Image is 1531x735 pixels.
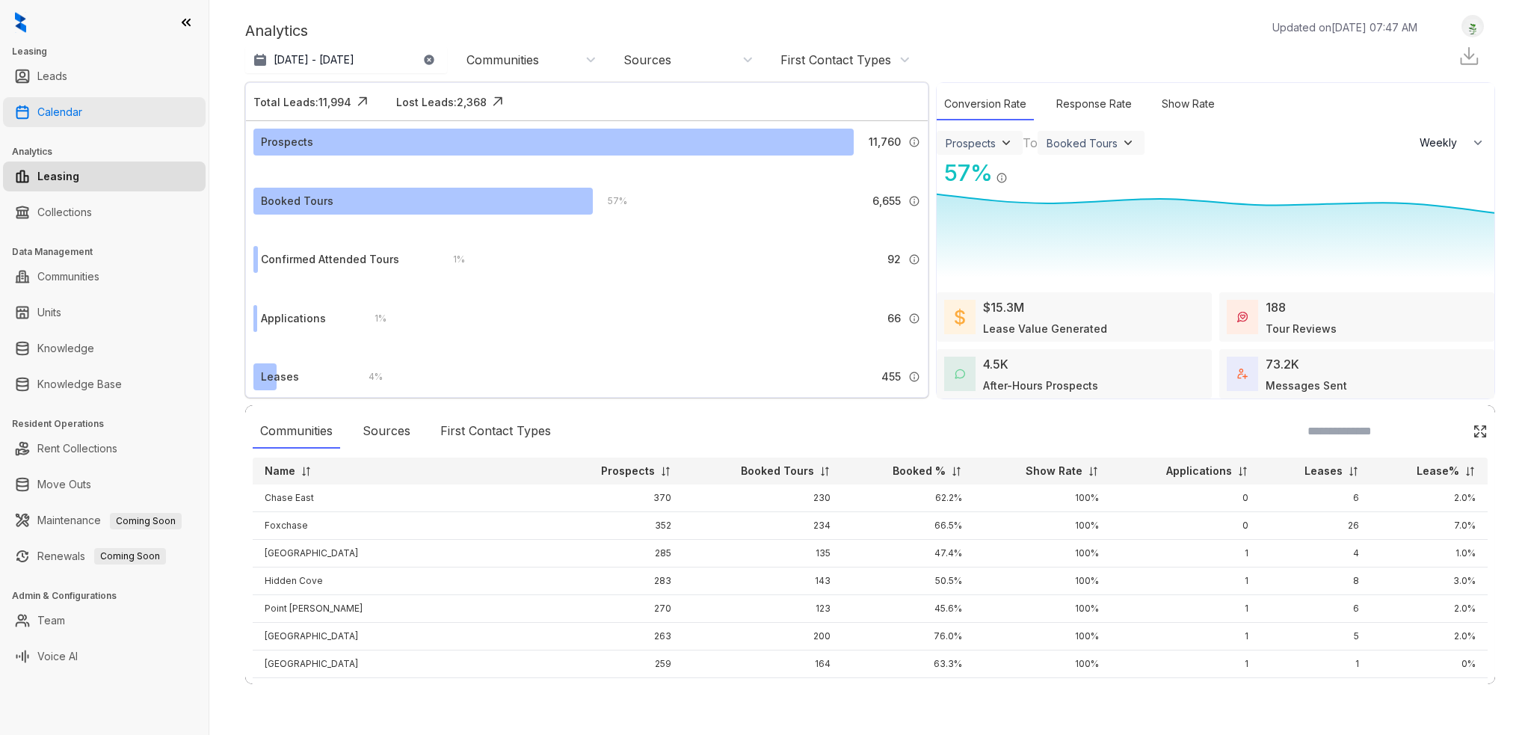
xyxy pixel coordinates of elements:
div: 1 % [360,310,386,327]
td: 259 [550,651,683,678]
td: 6 [1260,485,1371,512]
li: Collections [3,197,206,227]
td: 8 [1260,568,1371,595]
span: Coming Soon [94,548,166,565]
div: Communities [253,414,340,449]
td: 100% [974,568,1111,595]
li: Units [3,298,206,327]
td: 100% [974,540,1111,568]
td: 2.0% [1371,623,1488,651]
div: Leases [261,369,299,385]
a: Collections [37,197,92,227]
h3: Analytics [12,145,209,159]
div: 57 % [593,193,627,209]
p: Name [265,464,295,479]
img: LeaseValue [955,308,965,326]
div: First Contact Types [433,414,558,449]
div: Applications [261,310,326,327]
img: TourReviews [1237,312,1248,322]
td: 370 [550,485,683,512]
td: 234 [683,512,843,540]
div: Tour Reviews [1266,321,1337,336]
a: Voice AI [37,642,78,671]
td: 1 [1111,595,1260,623]
div: Confirmed Attended Tours [261,251,399,268]
div: Conversion Rate [937,88,1034,120]
td: 1 [1111,623,1260,651]
td: Hidden Cove [253,568,550,595]
div: 4.5K [983,355,1008,373]
td: 352 [550,512,683,540]
img: Click Icon [351,90,374,113]
img: sorting [301,466,312,477]
li: Leads [3,61,206,91]
td: 164 [683,651,843,678]
td: 2.0% [1371,595,1488,623]
img: Info [908,313,920,325]
div: First Contact Types [780,52,891,68]
li: Move Outs [3,470,206,499]
td: 200 [683,623,843,651]
h3: Data Management [12,245,209,259]
div: Sources [355,414,418,449]
div: Lost Leads: 2,368 [396,94,487,110]
div: Show Rate [1154,88,1222,120]
div: Total Leads: 11,994 [253,94,351,110]
td: 285 [550,540,683,568]
li: Leasing [3,162,206,191]
td: 45.6% [842,595,974,623]
td: Foxchase [253,512,550,540]
a: Units [37,298,61,327]
a: Rent Collections [37,434,117,464]
a: Knowledge [37,333,94,363]
img: sorting [660,466,671,477]
td: 155 [683,678,843,706]
span: 6,655 [872,193,901,209]
img: Info [908,195,920,207]
img: sorting [1348,466,1359,477]
img: sorting [1088,466,1099,477]
img: ViewFilterArrow [999,135,1014,150]
div: 73.2K [1266,355,1299,373]
td: 100% [974,512,1111,540]
div: Booked Tours [261,193,333,209]
p: Updated on [DATE] 07:47 AM [1272,19,1417,35]
td: [GEOGRAPHIC_DATA] [253,623,550,651]
div: Prospects [261,134,313,150]
td: 1 [1111,651,1260,678]
td: 2.0% [1371,678,1488,706]
td: 135 [683,540,843,568]
div: Messages Sent [1266,378,1347,393]
td: [GEOGRAPHIC_DATA] [253,651,550,678]
td: 66.5% [842,512,974,540]
li: Maintenance [3,505,206,535]
div: 4 % [354,369,383,385]
td: 26 [1260,512,1371,540]
a: Leasing [37,162,79,191]
a: RenewalsComing Soon [37,541,166,571]
li: Communities [3,262,206,292]
p: Leases [1304,464,1343,479]
td: 5 [1260,678,1371,706]
td: 63.3% [842,651,974,678]
img: Info [996,172,1008,184]
div: 188 [1266,298,1286,316]
td: [GEOGRAPHIC_DATA] on 7th [253,678,550,706]
img: sorting [819,466,831,477]
img: AfterHoursConversations [955,369,965,380]
div: Prospects [946,137,996,150]
a: Knowledge Base [37,369,122,399]
td: 0 [1111,485,1260,512]
img: Download [1458,45,1480,67]
p: Show Rate [1026,464,1082,479]
p: Applications [1166,464,1232,479]
div: 1 % [438,251,465,268]
td: 270 [550,595,683,623]
img: SearchIcon [1441,425,1454,437]
td: 4 [1260,540,1371,568]
span: Coming Soon [110,513,182,529]
img: logo [15,12,26,33]
span: Weekly [1420,135,1465,150]
img: Info [908,371,920,383]
p: Booked % [893,464,946,479]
